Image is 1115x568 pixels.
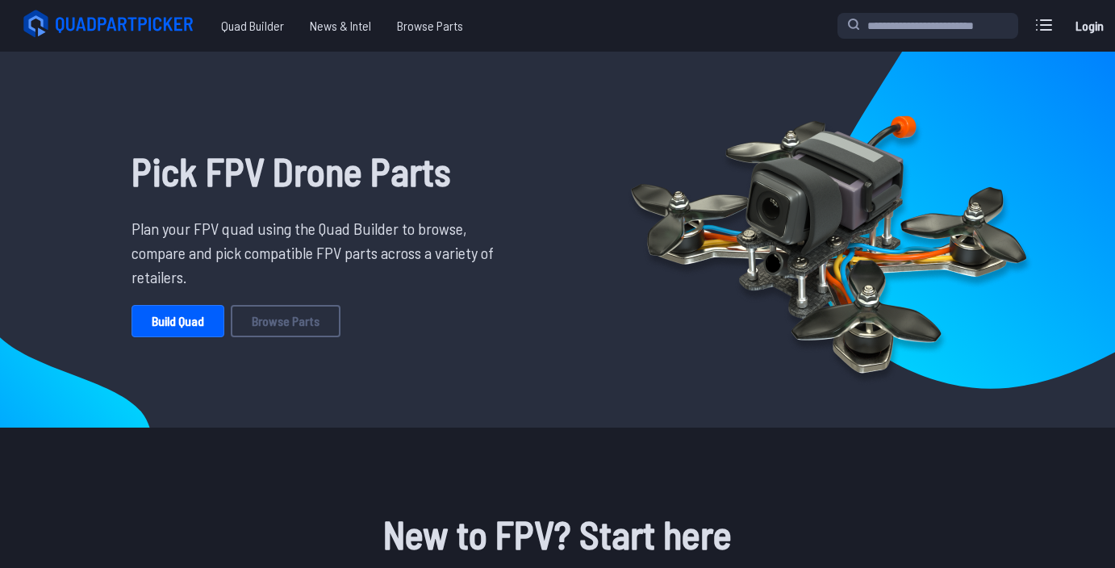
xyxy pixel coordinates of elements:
a: Browse Parts [231,305,340,337]
a: Build Quad [132,305,224,337]
a: Quad Builder [208,10,297,42]
img: Quadcopter [596,78,1061,401]
a: Browse Parts [384,10,476,42]
p: Plan your FPV quad using the Quad Builder to browse, compare and pick compatible FPV parts across... [132,216,506,289]
h1: Pick FPV Drone Parts [132,142,506,200]
a: Login [1070,10,1109,42]
a: News & Intel [297,10,384,42]
h1: New to FPV? Start here [119,505,996,563]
